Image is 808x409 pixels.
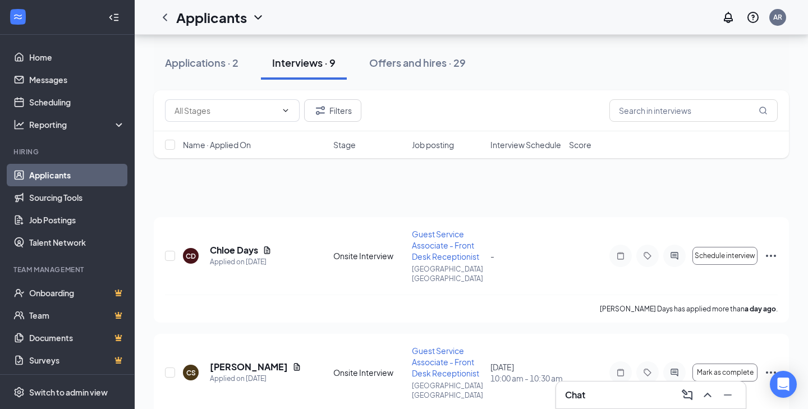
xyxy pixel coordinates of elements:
b: a day ago [745,305,776,313]
div: Offers and hires · 29 [369,56,466,70]
a: Sourcing Tools [29,186,125,209]
span: Score [569,139,591,150]
svg: Collapse [108,12,120,23]
div: Hiring [13,147,123,157]
svg: Ellipses [764,366,778,379]
span: Name · Applied On [183,139,251,150]
svg: ChevronLeft [158,11,172,24]
p: [GEOGRAPHIC_DATA], [GEOGRAPHIC_DATA] [412,264,484,283]
svg: MagnifyingGlass [759,106,768,115]
svg: Notifications [722,11,735,24]
div: [DATE] [490,361,562,384]
button: ComposeMessage [678,386,696,404]
button: ChevronUp [699,386,717,404]
a: Job Postings [29,209,125,231]
div: AR [773,12,782,22]
span: Interview Schedule [490,139,561,150]
span: Guest Service Associate - Front Desk Receptionist [412,346,479,378]
svg: Ellipses [764,249,778,263]
div: Onsite Interview [333,367,405,378]
svg: Tag [641,251,654,260]
a: DocumentsCrown [29,327,125,349]
div: Applications · 2 [165,56,238,70]
p: [GEOGRAPHIC_DATA], [GEOGRAPHIC_DATA] [412,381,484,400]
h5: [PERSON_NAME] [210,361,288,373]
a: Messages [29,68,125,91]
span: Job posting [412,139,454,150]
span: 10:00 am - 10:30 am [490,373,562,384]
h3: Chat [565,389,585,401]
button: Schedule interview [692,247,757,265]
svg: ActiveChat [668,251,681,260]
svg: Minimize [721,388,734,402]
svg: Document [292,362,301,371]
svg: Analysis [13,119,25,130]
a: Home [29,46,125,68]
div: Open Intercom Messenger [770,371,797,398]
a: OnboardingCrown [29,282,125,304]
a: TeamCrown [29,304,125,327]
svg: Settings [13,387,25,398]
input: Search in interviews [609,99,778,122]
svg: Note [614,251,627,260]
div: CD [186,251,196,261]
h1: Applicants [176,8,247,27]
span: Mark as complete [697,369,754,376]
p: [PERSON_NAME] Days has applied more than . [600,304,778,314]
span: - [490,251,494,261]
h5: Chloe Days [210,244,258,256]
div: Reporting [29,119,126,130]
svg: ComposeMessage [681,388,694,402]
div: Applied on [DATE] [210,256,272,268]
a: Talent Network [29,231,125,254]
button: Filter Filters [304,99,361,122]
div: Interviews · 9 [272,56,336,70]
span: Stage [333,139,356,150]
svg: Note [614,368,627,377]
div: Applied on [DATE] [210,373,301,384]
a: Scheduling [29,91,125,113]
svg: ChevronDown [281,106,290,115]
a: SurveysCrown [29,349,125,371]
span: Schedule interview [695,252,755,260]
svg: Tag [641,368,654,377]
button: Minimize [719,386,737,404]
svg: QuestionInfo [746,11,760,24]
svg: Filter [314,104,327,117]
div: Team Management [13,265,123,274]
div: Switch to admin view [29,387,108,398]
button: Mark as complete [692,364,757,382]
input: All Stages [175,104,277,117]
svg: WorkstreamLogo [12,11,24,22]
span: Guest Service Associate - Front Desk Receptionist [412,229,479,261]
svg: Document [263,246,272,255]
div: Onsite Interview [333,250,405,261]
a: Applicants [29,164,125,186]
div: CS [186,368,196,378]
svg: ChevronDown [251,11,265,24]
svg: ChevronUp [701,388,714,402]
svg: ActiveChat [668,368,681,377]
